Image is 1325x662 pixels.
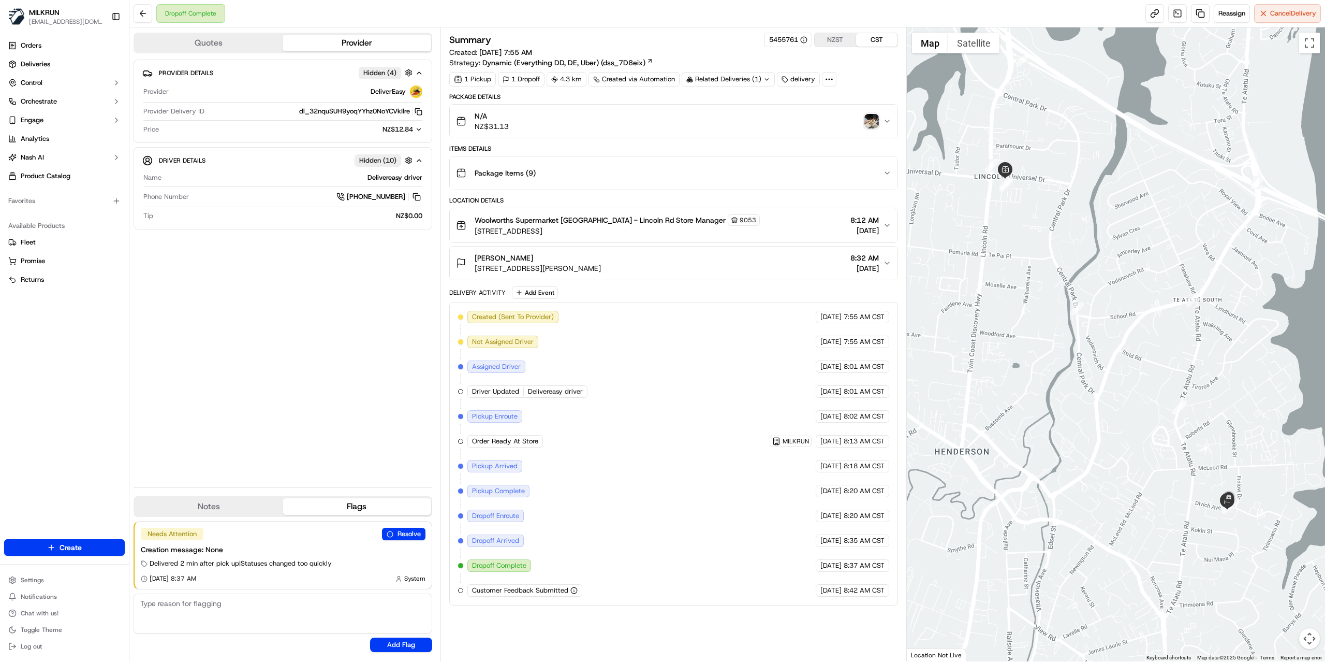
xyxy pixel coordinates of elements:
[143,192,189,202] span: Phone Number
[29,18,103,26] span: [EMAIL_ADDRESS][DOMAIN_NAME]
[29,7,60,18] button: MILKRUN
[844,586,885,595] span: 8:42 AM CST
[844,486,885,496] span: 8:20 AM CST
[21,116,43,125] span: Engage
[4,93,125,110] button: Orchestrate
[4,606,125,621] button: Chat with us!
[404,574,425,583] span: System
[21,41,41,50] span: Orders
[157,211,422,221] div: NZ$0.00
[844,511,885,521] span: 8:20 AM CST
[21,576,44,584] span: Settings
[4,573,125,587] button: Settings
[449,35,491,45] h3: Summary
[4,589,125,604] button: Notifications
[1280,655,1322,660] a: Report a map error
[370,638,432,652] button: Add Flag
[850,215,879,225] span: 8:12 AM
[1299,33,1320,53] button: Toggle fullscreen view
[143,125,159,134] span: Price
[449,93,898,101] div: Package Details
[472,412,518,421] span: Pickup Enroute
[4,37,125,54] a: Orders
[844,312,885,322] span: 7:55 AM CST
[820,362,842,371] span: [DATE]
[21,275,44,284] span: Returns
[769,35,807,45] div: 5455761
[21,97,57,106] span: Orchestrate
[21,626,62,634] span: Toggle Theme
[159,69,213,77] span: Provider Details
[21,134,49,143] span: Analytics
[449,289,506,297] div: Delivery Activity
[60,542,82,553] span: Create
[909,648,944,661] img: Google
[844,561,885,570] span: 8:37 AM CST
[844,387,885,396] span: 8:01 AM CST
[4,112,125,128] button: Engage
[8,275,121,284] a: Returns
[472,337,534,347] span: Not Assigned Driver
[985,159,998,172] div: 5
[856,33,897,47] button: CST
[8,8,25,25] img: MILKRUN
[528,387,583,396] span: Delivereasy driver
[1070,302,1084,315] div: 8
[4,75,125,91] button: Control
[135,498,283,515] button: Notes
[475,215,726,225] span: Woolworths Supermarket [GEOGRAPHIC_DATA] - Lincoln Rd Store Manager
[359,66,415,79] button: Hidden (4)
[336,191,422,203] a: [PHONE_NUMBER]
[410,85,422,98] img: delivereasy_logo.png
[449,72,496,87] div: 1 Pickup
[4,623,125,637] button: Toggle Theme
[850,225,879,236] span: [DATE]
[347,192,405,202] span: [PHONE_NUMBER]
[820,312,842,322] span: [DATE]
[449,145,898,153] div: Items Details
[512,286,558,299] button: Add Event
[4,193,125,209] div: Favorites
[21,256,45,266] span: Promise
[844,462,885,471] span: 8:18 AM CST
[4,56,125,73] a: Deliveries
[21,593,57,601] span: Notifications
[142,152,423,169] button: Driver DetailsHidden (10)
[472,312,554,322] span: Created (Sent To Provider)
[844,437,885,446] span: 8:13 AM CST
[1254,4,1321,23] button: CancelDelivery
[21,153,44,162] span: Nash AI
[4,253,125,269] button: Promise
[4,218,125,234] div: Available Products
[1146,654,1191,661] button: Keyboard shortcuts
[588,72,680,87] a: Created via Automation
[4,639,125,654] button: Log out
[21,642,42,651] span: Log out
[472,437,538,446] span: Order Ready At Store
[820,561,842,570] span: [DATE]
[815,33,856,47] button: NZST
[1270,9,1316,18] span: Cancel Delivery
[850,263,879,274] span: [DATE]
[1299,628,1320,649] button: Map camera controls
[820,586,842,595] span: [DATE]
[449,57,653,68] div: Strategy:
[382,528,425,540] button: Resolve
[159,156,205,165] span: Driver Details
[21,78,42,88] span: Control
[4,271,125,288] button: Returns
[142,64,423,81] button: Provider DetailsHidden (4)
[909,648,944,661] a: Open this area in Google Maps (opens a new window)
[135,35,283,51] button: Quotes
[141,544,425,555] div: Creation message: None
[1218,9,1245,18] span: Reassign
[141,528,203,540] div: Needs Attention
[475,253,533,263] span: [PERSON_NAME]
[475,111,509,121] span: N/A
[1197,655,1254,660] span: Map data ©2025 Google
[143,173,161,182] span: Name
[4,539,125,556] button: Create
[907,649,966,661] div: Location Not Live
[4,4,107,29] button: MILKRUNMILKRUN[EMAIL_ADDRESS][DOMAIN_NAME]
